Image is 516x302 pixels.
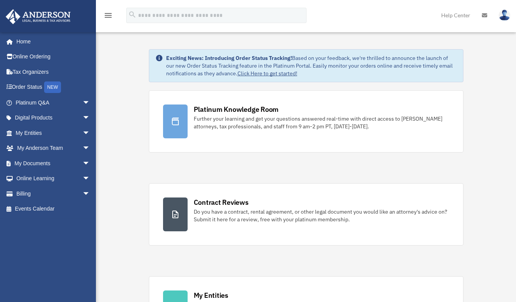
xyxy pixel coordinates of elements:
[5,201,102,217] a: Events Calendar
[5,49,102,65] a: Online Ordering
[149,90,463,153] a: Platinum Knowledge Room Further your learning and get your questions answered real-time with dire...
[5,80,102,95] a: Order StatusNEW
[166,55,292,61] strong: Exciting News: Introducing Order Status Tracking!
[194,290,228,300] div: My Entities
[44,81,61,93] div: NEW
[194,105,279,114] div: Platinum Knowledge Room
[166,54,457,77] div: Based on your feedback, we're thrilled to announce the launch of our new Order Status Tracking fe...
[82,171,98,187] span: arrow_drop_down
[82,125,98,141] span: arrow_drop_down
[5,95,102,110] a: Platinum Q&Aarrow_drop_down
[82,156,98,171] span: arrow_drop_down
[104,13,113,20] a: menu
[194,208,449,223] div: Do you have a contract, rental agreement, or other legal document you would like an attorney's ad...
[5,34,98,49] a: Home
[5,125,102,141] a: My Entitiesarrow_drop_down
[237,70,297,77] a: Click Here to get started!
[5,110,102,126] a: Digital Productsarrow_drop_down
[82,141,98,156] span: arrow_drop_down
[5,186,102,201] a: Billingarrow_drop_down
[104,11,113,20] i: menu
[149,183,463,246] a: Contract Reviews Do you have a contract, rental agreement, or other legal document you would like...
[82,186,98,202] span: arrow_drop_down
[3,9,73,24] img: Anderson Advisors Platinum Portal
[499,10,510,21] img: User Pic
[82,95,98,111] span: arrow_drop_down
[194,197,249,207] div: Contract Reviews
[5,141,102,156] a: My Anderson Teamarrow_drop_down
[5,64,102,80] a: Tax Organizers
[5,171,102,186] a: Online Learningarrow_drop_down
[194,115,449,130] div: Further your learning and get your questions answered real-time with direct access to [PERSON_NAM...
[128,10,137,19] i: search
[5,156,102,171] a: My Documentsarrow_drop_down
[82,110,98,126] span: arrow_drop_down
